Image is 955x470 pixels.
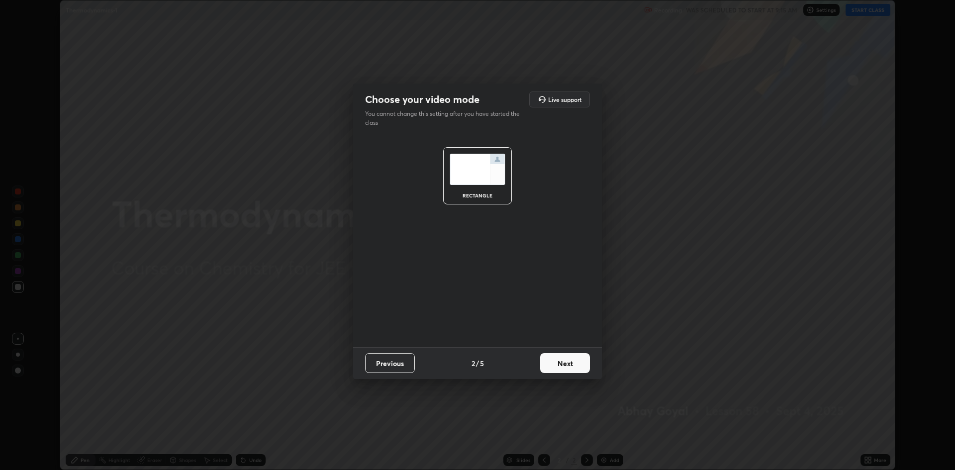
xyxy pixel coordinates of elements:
[480,358,484,369] h4: 5
[450,154,505,185] img: normalScreenIcon.ae25ed63.svg
[458,193,497,198] div: rectangle
[365,109,526,127] p: You cannot change this setting after you have started the class
[365,93,479,106] h2: Choose your video mode
[540,353,590,373] button: Next
[472,358,475,369] h4: 2
[365,353,415,373] button: Previous
[548,96,581,102] h5: Live support
[476,358,479,369] h4: /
